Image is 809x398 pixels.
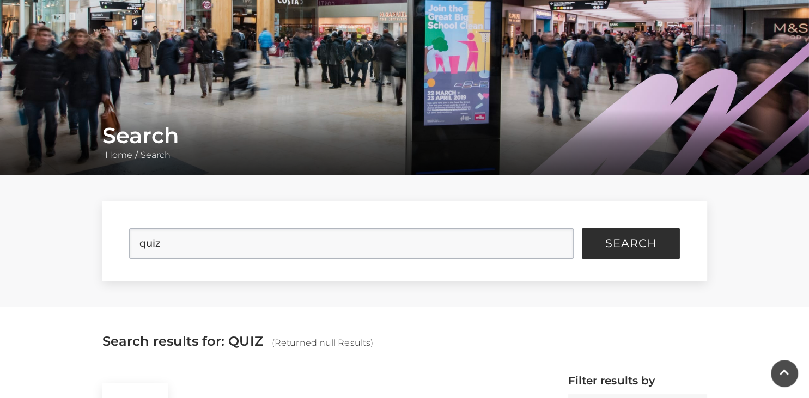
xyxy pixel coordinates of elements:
[102,123,707,149] h1: Search
[138,150,173,160] a: Search
[582,228,680,259] button: Search
[272,338,373,348] span: (Returned null Results)
[94,123,715,162] div: /
[568,374,707,387] h4: Filter results by
[102,333,263,349] span: Search results for: QUIZ
[102,150,135,160] a: Home
[605,238,657,249] span: Search
[129,228,574,259] input: Search Site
